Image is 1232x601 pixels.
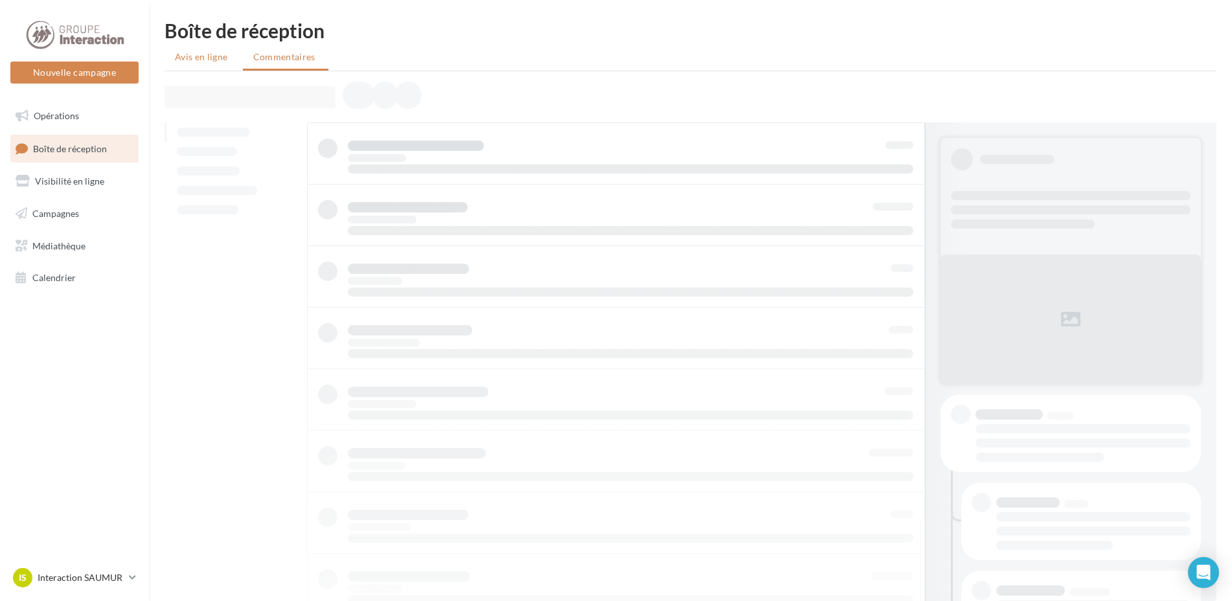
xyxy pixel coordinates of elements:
span: Opérations [34,110,79,121]
button: Nouvelle campagne [10,62,139,84]
a: Médiathèque [8,232,141,260]
a: Opérations [8,102,141,130]
div: Boîte de réception [165,21,1216,40]
a: Calendrier [8,264,141,291]
span: Calendrier [32,272,76,283]
span: Boîte de réception [33,142,107,153]
a: Visibilité en ligne [8,168,141,195]
span: Visibilité en ligne [35,176,104,187]
a: Boîte de réception [8,135,141,163]
span: Avis en ligne [175,51,228,63]
span: Médiathèque [32,240,86,251]
a: IS Interaction SAUMUR [10,565,139,590]
p: Interaction SAUMUR [38,571,124,584]
span: Campagnes [32,208,79,219]
div: Open Intercom Messenger [1188,557,1219,588]
a: Campagnes [8,200,141,227]
span: IS [19,571,27,584]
